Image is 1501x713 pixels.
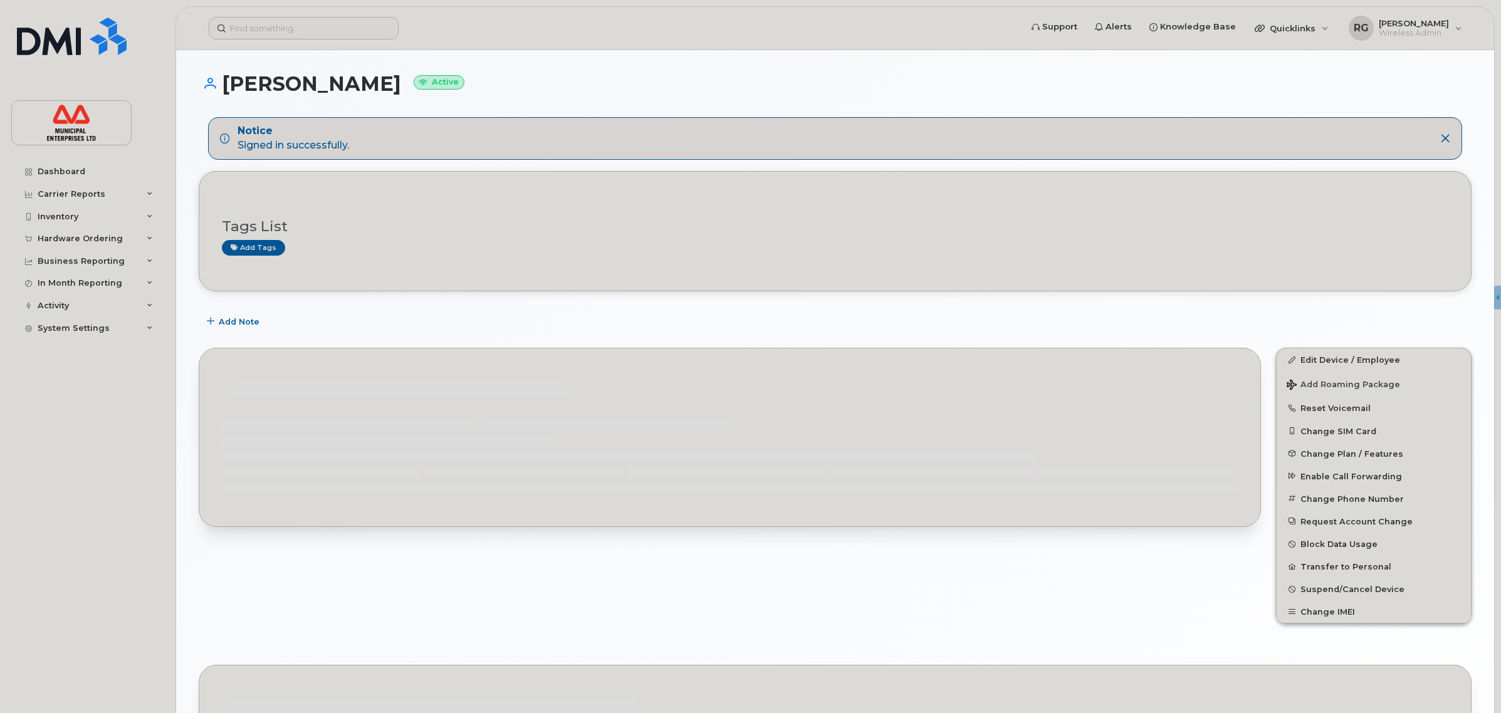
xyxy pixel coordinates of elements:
[1277,555,1471,578] button: Transfer to Personal
[1300,585,1404,594] span: Suspend/Cancel Device
[199,73,1472,95] h1: [PERSON_NAME]
[1277,600,1471,623] button: Change IMEI
[222,240,285,256] a: Add tags
[1287,380,1400,392] span: Add Roaming Package
[1277,420,1471,442] button: Change SIM Card
[219,316,259,328] span: Add Note
[1277,465,1471,487] button: Enable Call Forwarding
[199,310,270,333] button: Add Note
[238,124,349,153] div: Signed in successfully.
[222,219,1448,234] h3: Tags List
[1300,449,1403,458] span: Change Plan / Features
[414,75,464,90] small: Active
[1277,371,1471,397] button: Add Roaming Package
[1277,578,1471,600] button: Suspend/Cancel Device
[1277,397,1471,419] button: Reset Voicemail
[1277,533,1471,555] button: Block Data Usage
[1277,510,1471,533] button: Request Account Change
[1277,487,1471,510] button: Change Phone Number
[1300,471,1402,481] span: Enable Call Forwarding
[238,124,349,138] strong: Notice
[1277,442,1471,465] button: Change Plan / Features
[1277,348,1471,371] a: Edit Device / Employee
